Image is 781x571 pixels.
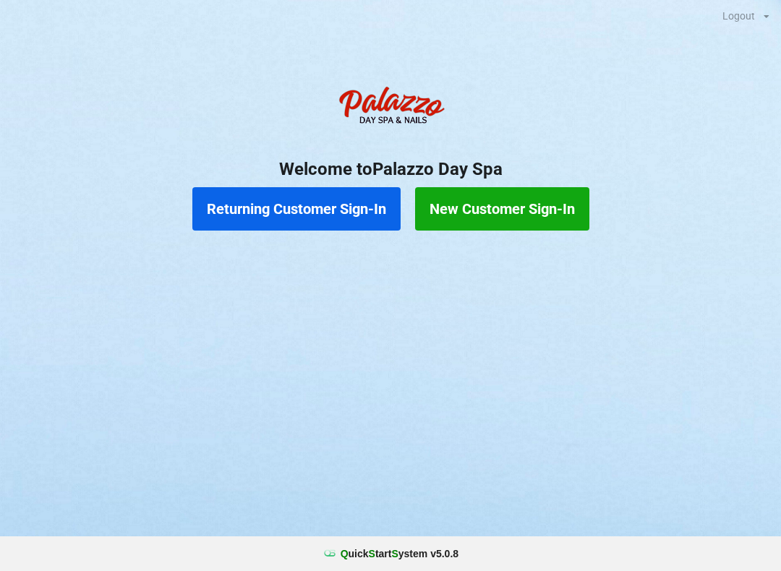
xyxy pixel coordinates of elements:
[341,548,349,559] span: Q
[333,79,448,137] img: PalazzoDaySpaNails-Logo.png
[391,548,398,559] span: S
[722,11,755,21] div: Logout
[341,546,458,561] b: uick tart ystem v 5.0.8
[323,546,337,561] img: favicon.ico
[369,548,375,559] span: S
[415,187,589,231] button: New Customer Sign-In
[192,187,401,231] button: Returning Customer Sign-In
